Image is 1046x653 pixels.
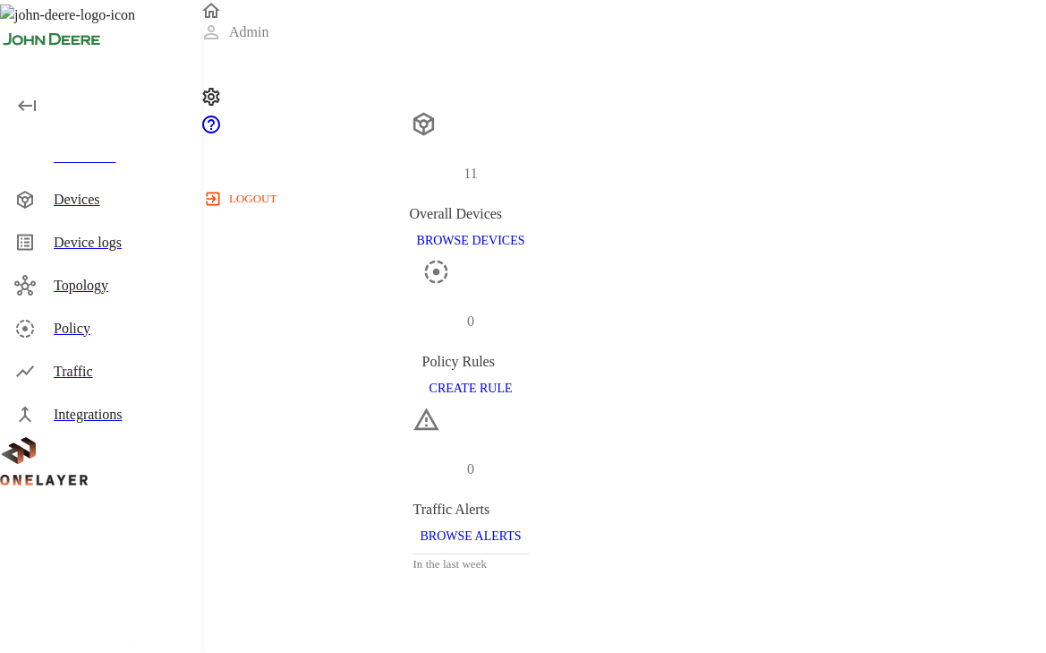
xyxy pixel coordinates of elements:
[467,459,474,480] p: 0
[422,380,520,395] a: CREATE RULE
[410,225,532,258] button: BROWSE DEVICES
[410,203,532,225] div: Overall Devices
[412,499,528,520] div: Traffic Alerts
[200,185,284,213] button: logout
[412,554,528,575] h3: In the last week
[200,123,222,138] a: onelayer-support
[412,520,528,554] button: BROWSE ALERTS
[200,185,1046,213] a: logout
[229,21,268,43] p: Admin
[422,351,520,373] div: Policy Rules
[200,123,222,138] span: Support Portal
[422,373,520,406] button: CREATE RULE
[410,232,532,247] a: BROWSE DEVICES
[412,528,528,543] a: BROWSE ALERTS
[467,311,474,332] p: 0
